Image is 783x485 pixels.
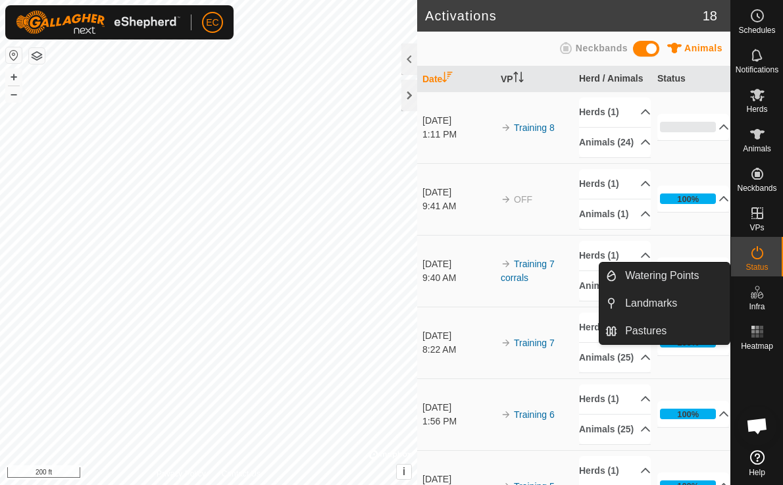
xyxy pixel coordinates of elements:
div: [DATE] [422,401,494,415]
div: [DATE] [422,329,494,343]
span: OFF [514,194,532,205]
span: 18 [703,6,717,26]
div: 9:41 AM [422,199,494,213]
p-accordion-header: 100% [657,186,729,212]
img: arrow [501,122,511,133]
span: Heatmap [741,342,773,350]
th: Herd / Animals [574,66,652,92]
p-accordion-header: Herds (1) [579,241,651,270]
p-accordion-header: Herds (1) [579,313,651,342]
div: 1:11 PM [422,128,494,141]
span: Help [749,469,765,476]
a: Landmarks [617,290,730,317]
span: Animals [743,145,771,153]
div: 100% [677,408,699,421]
div: [DATE] [422,114,494,128]
button: i [397,465,411,479]
span: Pastures [625,323,667,339]
img: arrow [501,338,511,348]
a: Training 7 [514,338,555,348]
img: Gallagher Logo [16,11,180,34]
img: arrow [501,259,511,269]
a: Training 8 [514,122,555,133]
button: – [6,86,22,102]
p-accordion-header: 100% [657,401,729,427]
a: Contact Us [222,468,261,480]
p-accordion-header: Animals (1) [579,199,651,229]
span: Neckbands [737,184,776,192]
button: Map Layers [29,48,45,64]
a: Training 7 corrals [501,259,555,283]
p-accordion-header: Animals (25) [579,271,651,301]
p-accordion-header: Animals (25) [579,343,651,372]
span: Landmarks [625,295,677,311]
span: VPs [749,224,764,232]
div: [DATE] [422,186,494,199]
span: i [403,466,405,477]
p-accordion-header: Animals (25) [579,415,651,444]
h2: Activations [425,8,703,24]
a: Privacy Policy [157,468,206,480]
button: + [6,69,22,85]
p-accordion-header: 0% [657,114,729,140]
div: Open chat [738,406,777,446]
p-accordion-header: Herds (1) [579,384,651,414]
p-accordion-header: 100% [657,257,729,284]
div: [DATE] [422,257,494,271]
span: Schedules [738,26,775,34]
p-accordion-header: Animals (24) [579,128,651,157]
a: Help [731,445,783,482]
div: 100% [660,409,716,419]
p-sorticon: Activate to sort [442,74,453,84]
a: Training 6 [514,409,555,420]
span: Animals [684,43,722,53]
span: Status [745,263,768,271]
span: Herds [746,105,767,113]
div: 0% [660,122,716,132]
span: EC [206,16,218,30]
div: 9:40 AM [422,271,494,285]
button: Reset Map [6,47,22,63]
img: arrow [501,409,511,420]
th: Date [417,66,495,92]
span: Watering Points [625,268,699,284]
th: Status [652,66,730,92]
img: arrow [501,194,511,205]
li: Landmarks [599,290,730,317]
span: Neckbands [576,43,628,53]
div: 8:22 AM [422,343,494,357]
div: 100% [660,193,716,204]
p-sorticon: Activate to sort [513,74,524,84]
span: Infra [749,303,765,311]
p-accordion-header: Herds (1) [579,97,651,127]
div: 1:56 PM [422,415,494,428]
span: Notifications [736,66,778,74]
li: Pastures [599,318,730,344]
p-accordion-header: Herds (1) [579,169,651,199]
a: Pastures [617,318,730,344]
div: 100% [677,193,699,205]
li: Watering Points [599,263,730,289]
a: Watering Points [617,263,730,289]
th: VP [495,66,574,92]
